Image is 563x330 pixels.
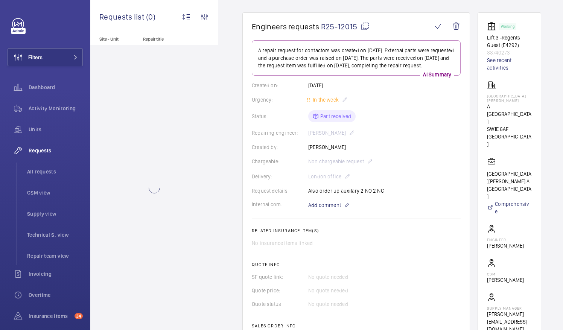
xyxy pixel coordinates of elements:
[143,36,193,42] p: Repair title
[487,22,499,31] img: elevator.svg
[252,323,461,328] h2: Sales order info
[487,242,524,249] p: [PERSON_NAME]
[8,48,83,66] button: Filters
[487,200,532,215] a: Comprehensive
[27,210,83,217] span: Supply view
[90,36,140,42] p: Site - Unit
[487,49,532,56] p: 88740273
[487,94,532,103] p: [GEOGRAPHIC_DATA][PERSON_NAME]
[487,103,532,125] p: A [GEOGRAPHIC_DATA]
[29,84,83,91] span: Dashboard
[29,105,83,112] span: Activity Monitoring
[487,125,532,148] p: SW1E 6AF [GEOGRAPHIC_DATA]
[29,147,83,154] span: Requests
[29,312,72,320] span: Insurance items
[252,22,320,31] span: Engineers requests
[487,272,524,276] p: CSM
[487,237,524,242] p: Engineer
[29,126,83,133] span: Units
[27,168,83,175] span: All requests
[27,189,83,196] span: CSM view
[29,270,83,278] span: Invoicing
[308,201,341,209] span: Add comment
[420,71,454,78] p: AI Summary
[487,306,532,310] p: Supply manager
[75,313,83,319] span: 34
[28,53,43,61] span: Filters
[487,34,532,49] p: Lift 3 -Regents Guest (E4292)
[99,12,146,21] span: Requests list
[258,47,454,69] p: A repair request for contactors was created on [DATE]. External parts were requested and a purcha...
[487,56,532,71] a: See recent activities
[252,262,461,267] h2: Quote info
[29,291,83,299] span: Overtime
[487,276,524,284] p: [PERSON_NAME]
[501,25,514,28] p: Working
[252,228,461,233] h2: Related insurance item(s)
[27,252,83,260] span: Repair team view
[27,231,83,239] span: Technical S. view
[321,22,370,31] span: R25-12015
[487,170,532,200] p: [GEOGRAPHIC_DATA][PERSON_NAME] A [GEOGRAPHIC_DATA]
